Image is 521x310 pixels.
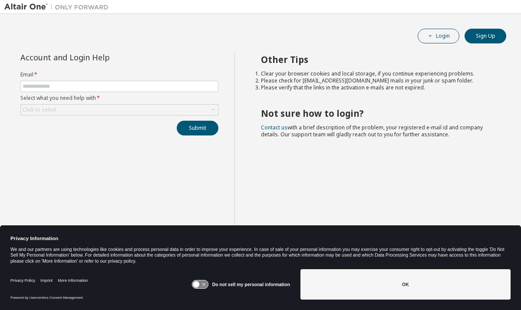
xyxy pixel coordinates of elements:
li: Please verify that the links in the activation e-mails are not expired. [261,84,491,91]
label: Select what you need help with [20,95,218,102]
h2: Other Tips [261,54,491,65]
a: Contact us [261,124,287,131]
li: Please check for [EMAIL_ADDRESS][DOMAIN_NAME] mails in your junk or spam folder. [261,77,491,84]
div: Account and Login Help [20,54,179,61]
img: Altair One [4,3,113,11]
li: Clear your browser cookies and local storage, if you continue experiencing problems. [261,70,491,77]
button: Submit [177,121,218,135]
div: Click to select [23,106,56,113]
button: Sign Up [465,29,506,43]
button: Login [418,29,459,43]
div: Click to select [21,105,218,115]
span: with a brief description of the problem, your registered e-mail id and company details. Our suppo... [261,124,483,138]
h2: Not sure how to login? [261,108,491,119]
label: Email [20,71,218,78]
